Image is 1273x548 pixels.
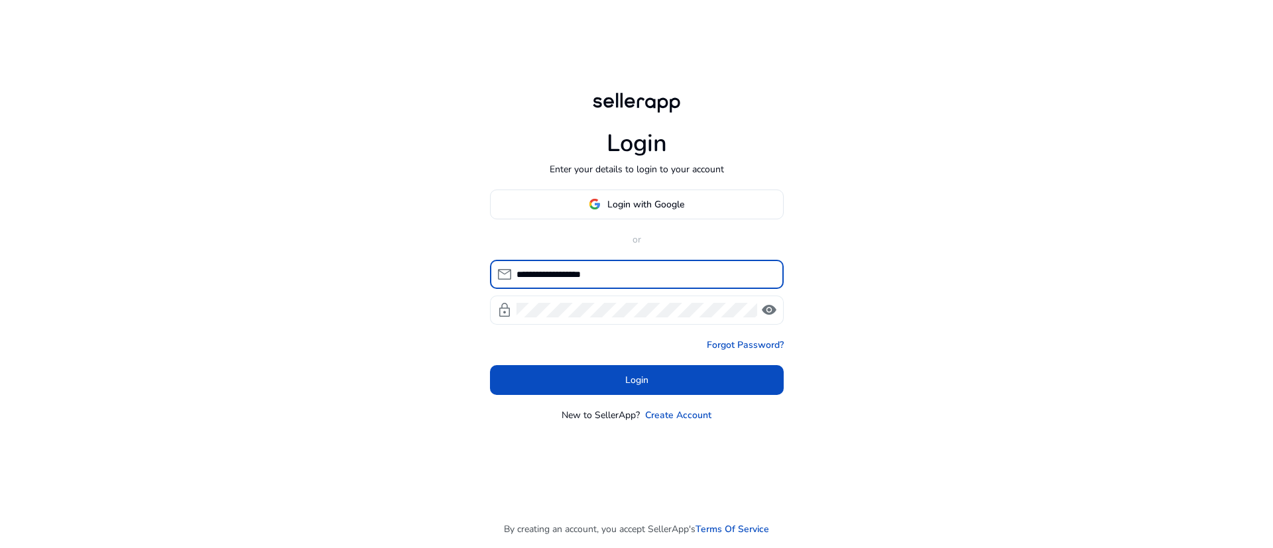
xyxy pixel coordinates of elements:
span: Login with Google [607,197,684,211]
button: Login with Google [490,190,784,219]
p: or [490,233,784,247]
span: mail [497,266,513,282]
a: Forgot Password? [707,338,784,352]
p: New to SellerApp? [562,408,640,422]
img: google-logo.svg [589,198,601,210]
p: Enter your details to login to your account [550,162,724,176]
a: Create Account [645,408,711,422]
span: lock [497,302,513,318]
h1: Login [607,129,667,158]
span: Login [625,373,648,387]
a: Terms Of Service [696,522,769,536]
span: visibility [761,302,777,318]
button: Login [490,365,784,395]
